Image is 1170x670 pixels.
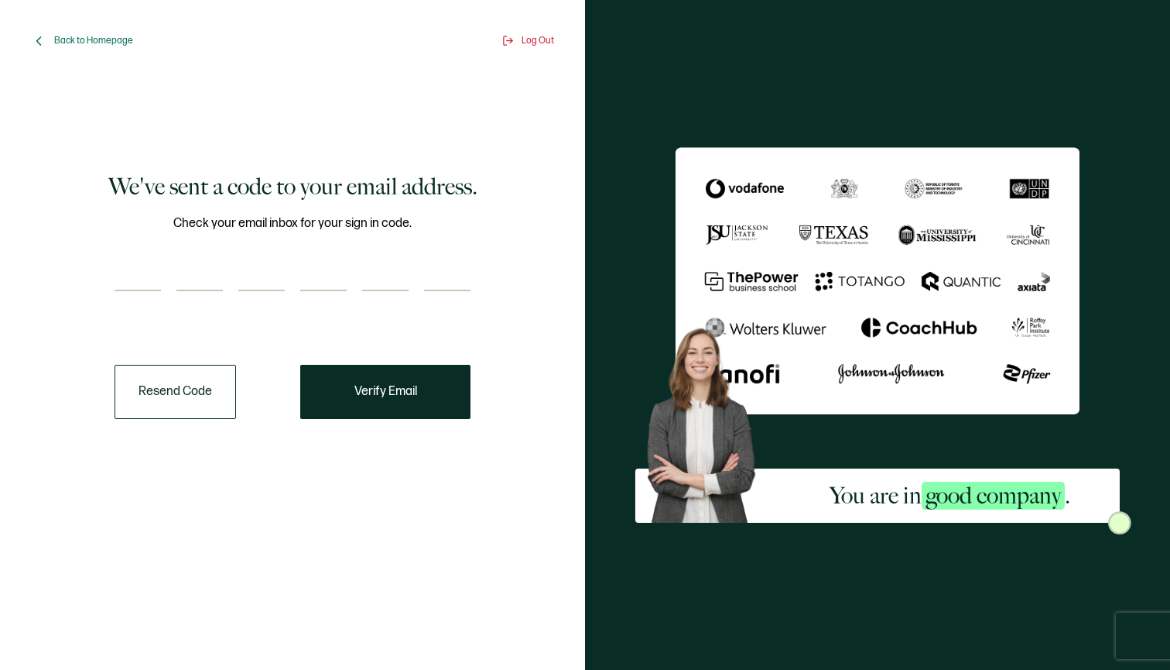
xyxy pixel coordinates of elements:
[173,214,412,233] span: Check your email inbox for your sign in code.
[522,35,554,46] span: Log Out
[115,365,236,419] button: Resend Code
[354,386,417,398] span: Verify Email
[830,480,1070,511] h2: You are in .
[635,318,781,523] img: Sertifier Signup - You are in <span class="strong-h">good company</span>. Hero
[922,482,1065,510] span: good company
[108,171,477,202] h1: We've sent a code to your email address.
[905,495,1170,670] iframe: Chat Widget
[300,365,470,419] button: Verify Email
[54,35,133,46] span: Back to Homepage
[676,147,1079,414] img: Sertifier We've sent a code to your email address.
